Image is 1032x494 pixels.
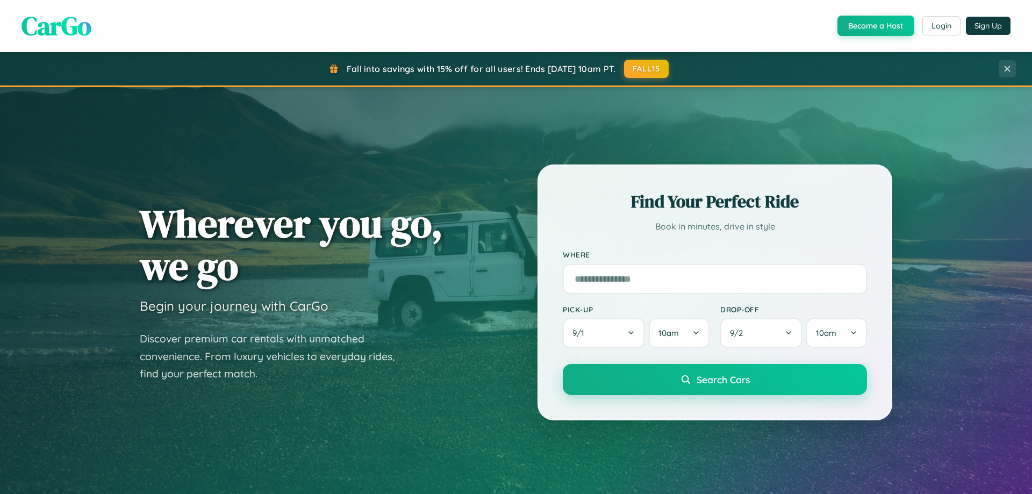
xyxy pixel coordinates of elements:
[720,305,867,314] label: Drop-off
[806,318,867,348] button: 10am
[837,16,914,36] button: Become a Host
[697,374,750,385] span: Search Cars
[563,190,867,213] h2: Find Your Perfect Ride
[572,328,590,338] span: 9 / 1
[922,16,961,35] button: Login
[649,318,709,348] button: 10am
[563,305,709,314] label: Pick-up
[563,219,867,234] p: Book in minutes, drive in style
[563,364,867,395] button: Search Cars
[624,60,669,78] button: FALL15
[140,202,443,287] h1: Wherever you go, we go
[21,8,91,44] span: CarGo
[720,318,802,348] button: 9/2
[563,250,867,260] label: Where
[730,328,748,338] span: 9 / 2
[140,298,328,314] h3: Begin your journey with CarGo
[140,330,408,383] p: Discover premium car rentals with unmatched convenience. From luxury vehicles to everyday rides, ...
[347,63,616,74] span: Fall into savings with 15% off for all users! Ends [DATE] 10am PT.
[563,318,644,348] button: 9/1
[966,17,1010,35] button: Sign Up
[816,328,836,338] span: 10am
[658,328,679,338] span: 10am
